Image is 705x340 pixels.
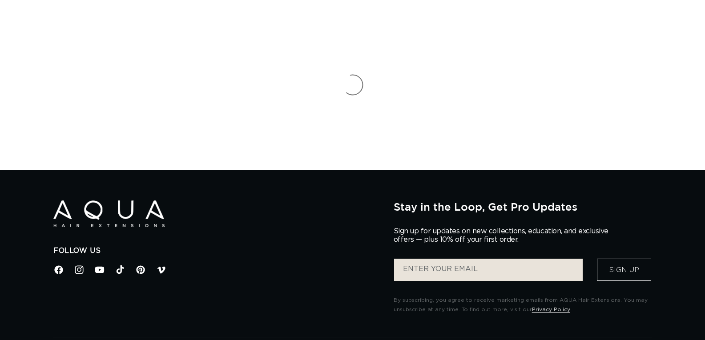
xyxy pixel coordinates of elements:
button: Sign Up [597,259,651,281]
img: Aqua Hair Extensions [53,200,165,228]
input: ENTER YOUR EMAIL [394,259,583,281]
p: By subscribing, you agree to receive marketing emails from AQUA Hair Extensions. You may unsubscr... [394,296,652,315]
h2: Stay in the Loop, Get Pro Updates [394,200,652,213]
a: Privacy Policy [532,307,570,312]
h2: Follow Us [53,246,380,256]
p: Sign up for updates on new collections, education, and exclusive offers — plus 10% off your first... [394,227,616,244]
